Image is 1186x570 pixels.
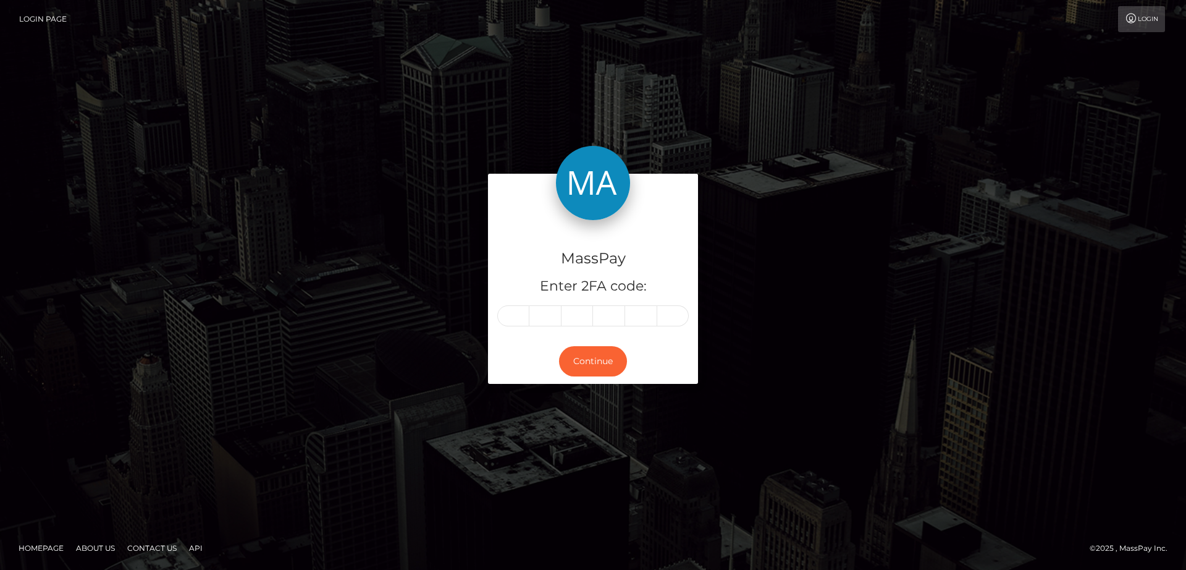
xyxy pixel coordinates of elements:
[19,6,67,32] a: Login Page
[559,346,627,376] button: Continue
[14,538,69,558] a: Homepage
[556,146,630,220] img: MassPay
[122,538,182,558] a: Contact Us
[1090,542,1177,555] div: © 2025 , MassPay Inc.
[497,248,689,270] h4: MassPay
[184,538,208,558] a: API
[497,277,689,296] h5: Enter 2FA code:
[1118,6,1165,32] a: Login
[71,538,120,558] a: About Us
